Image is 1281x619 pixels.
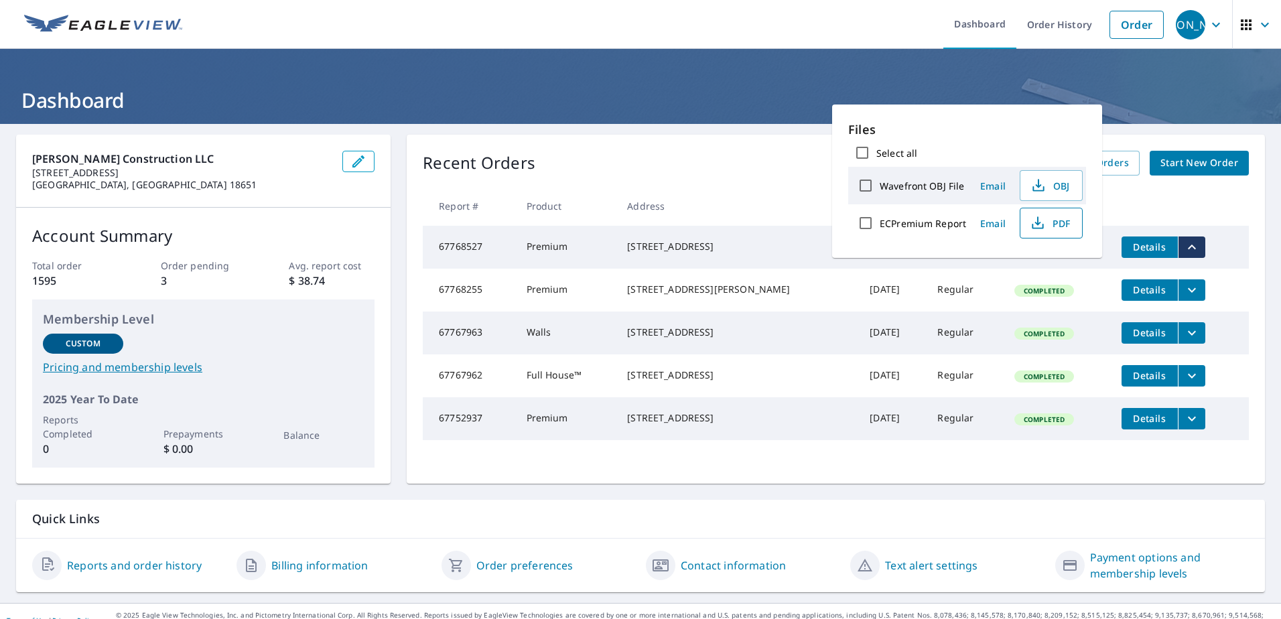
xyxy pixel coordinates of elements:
button: detailsBtn-67767962 [1122,365,1178,387]
p: Custom [66,338,100,350]
button: Email [971,213,1014,234]
td: [DATE] [859,397,927,440]
span: Details [1130,240,1170,253]
p: Prepayments [163,427,244,441]
button: OBJ [1020,170,1083,201]
td: Premium [516,397,617,440]
button: detailsBtn-67752937 [1122,408,1178,429]
div: [STREET_ADDRESS] [627,326,848,339]
button: filesDropdownBtn-67752937 [1178,408,1205,429]
td: 67768255 [423,269,515,312]
td: 67752937 [423,397,515,440]
div: [STREET_ADDRESS] [627,240,848,253]
div: [STREET_ADDRESS] [627,411,848,425]
p: [GEOGRAPHIC_DATA], [GEOGRAPHIC_DATA] 18651 [32,179,332,191]
p: 0 [43,441,123,457]
p: Total order [32,259,118,273]
p: Order pending [161,259,247,273]
th: Address [616,186,859,226]
td: Premium [516,226,617,269]
button: PDF [1020,208,1083,238]
span: Details [1130,283,1170,296]
p: Account Summary [32,224,375,248]
td: Premium [516,269,617,312]
div: [PERSON_NAME] [1176,10,1205,40]
div: [STREET_ADDRESS] [627,368,848,382]
p: $ 38.74 [289,273,375,289]
h1: Dashboard [16,86,1265,114]
a: Pricing and membership levels [43,359,364,375]
td: [DATE] [859,354,927,397]
th: Report # [423,186,515,226]
p: Avg. report cost [289,259,375,273]
span: Completed [1016,329,1073,338]
p: 3 [161,273,247,289]
p: Quick Links [32,510,1249,527]
p: [PERSON_NAME] Construction LLC [32,151,332,167]
span: PDF [1028,215,1071,231]
span: Completed [1016,286,1073,295]
p: [STREET_ADDRESS] [32,167,332,179]
p: 1595 [32,273,118,289]
label: ECPremium Report [880,217,966,230]
a: Order preferences [476,557,574,573]
img: EV Logo [24,15,182,35]
a: Payment options and membership levels [1090,549,1249,581]
td: 67767962 [423,354,515,397]
span: Details [1130,369,1170,382]
span: Completed [1016,372,1073,381]
a: Billing information [271,557,368,573]
button: filesDropdownBtn-67768527 [1178,236,1205,258]
span: Email [977,217,1009,230]
p: Balance [283,428,364,442]
td: 67767963 [423,312,515,354]
p: Reports Completed [43,413,123,441]
td: [DATE] [859,269,927,312]
button: filesDropdownBtn-67767962 [1178,365,1205,387]
button: filesDropdownBtn-67767963 [1178,322,1205,344]
a: Order [1109,11,1164,39]
span: OBJ [1028,178,1071,194]
a: Start New Order [1150,151,1249,176]
p: Files [848,121,1086,139]
a: Contact information [681,557,786,573]
p: $ 0.00 [163,441,244,457]
button: Email [971,176,1014,196]
td: 67768527 [423,226,515,269]
td: [DATE] [859,312,927,354]
p: 2025 Year To Date [43,391,364,407]
td: Regular [927,312,1004,354]
td: Full House™ [516,354,617,397]
label: Wavefront OBJ File [880,180,964,192]
p: Recent Orders [423,151,535,176]
a: Text alert settings [885,557,977,573]
label: Select all [876,147,917,159]
td: Regular [927,354,1004,397]
button: detailsBtn-67767963 [1122,322,1178,344]
span: Details [1130,326,1170,339]
a: Reports and order history [67,557,202,573]
span: Details [1130,412,1170,425]
button: detailsBtn-67768527 [1122,236,1178,258]
button: filesDropdownBtn-67768255 [1178,279,1205,301]
td: Walls [516,312,617,354]
th: Product [516,186,617,226]
td: Regular [927,397,1004,440]
span: Completed [1016,415,1073,424]
p: Membership Level [43,310,364,328]
div: [STREET_ADDRESS][PERSON_NAME] [627,283,848,296]
span: Email [977,180,1009,192]
span: Start New Order [1160,155,1238,171]
td: Regular [927,269,1004,312]
button: detailsBtn-67768255 [1122,279,1178,301]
